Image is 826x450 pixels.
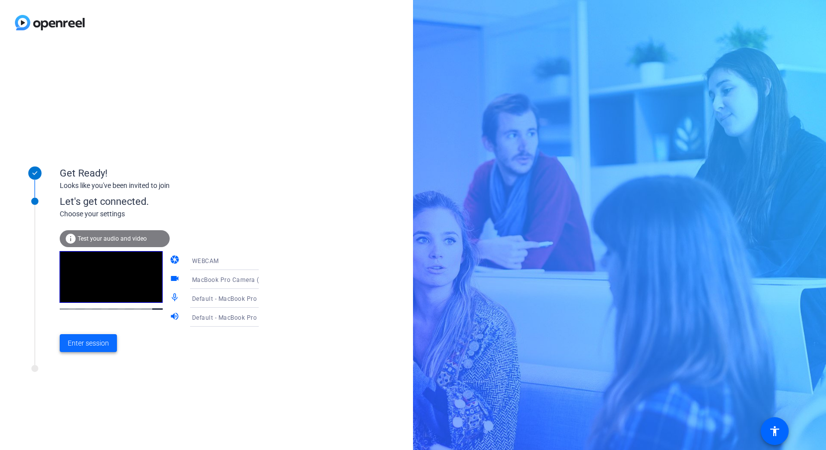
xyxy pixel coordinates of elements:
button: Enter session [60,334,117,352]
mat-icon: mic_none [170,292,182,304]
div: Looks like you've been invited to join [60,180,259,191]
mat-icon: accessibility [769,425,781,437]
span: Test your audio and video [78,235,147,242]
span: Enter session [68,338,109,349]
span: WEBCAM [192,258,219,265]
span: MacBook Pro Camera (0000:0001) [192,275,293,283]
div: Let's get connected. [60,194,279,209]
mat-icon: videocam [170,273,182,285]
span: Default - MacBook Pro Microphone (Built-in) [192,294,320,302]
span: Default - MacBook Pro Speakers (Built-in) [192,313,312,321]
mat-icon: volume_up [170,311,182,323]
div: Choose your settings [60,209,279,219]
div: Get Ready! [60,166,259,180]
mat-icon: camera [170,255,182,267]
mat-icon: info [65,233,77,245]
